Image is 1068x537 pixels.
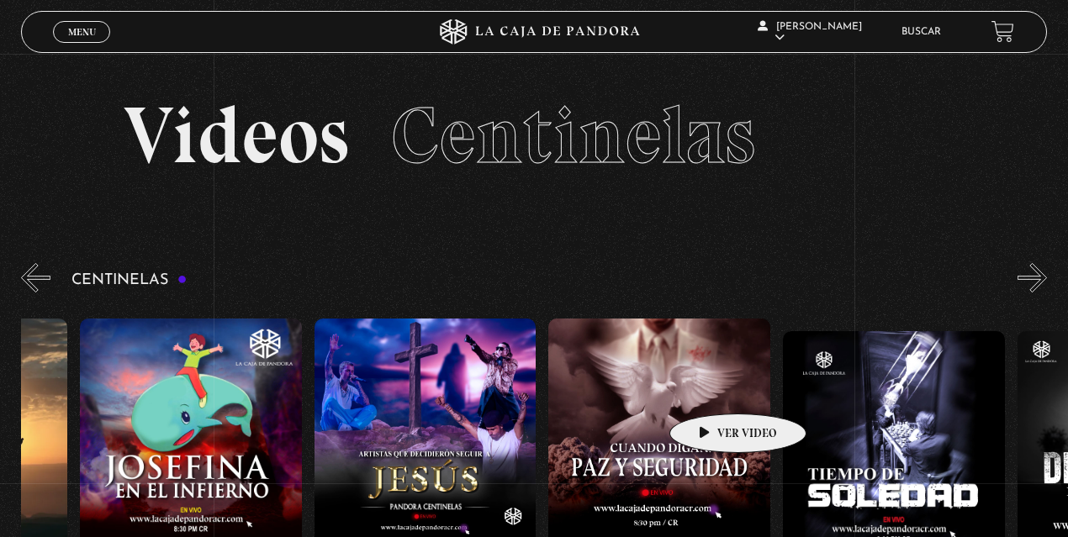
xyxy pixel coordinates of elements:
[1018,263,1047,292] button: Next
[71,272,187,288] h3: Centinelas
[391,87,755,183] span: Centinelas
[21,263,50,292] button: Previous
[901,27,941,37] a: Buscar
[991,20,1014,43] a: View your shopping cart
[758,22,862,43] span: [PERSON_NAME]
[62,41,102,53] span: Cerrar
[68,27,96,37] span: Menu
[124,96,944,176] h2: Videos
